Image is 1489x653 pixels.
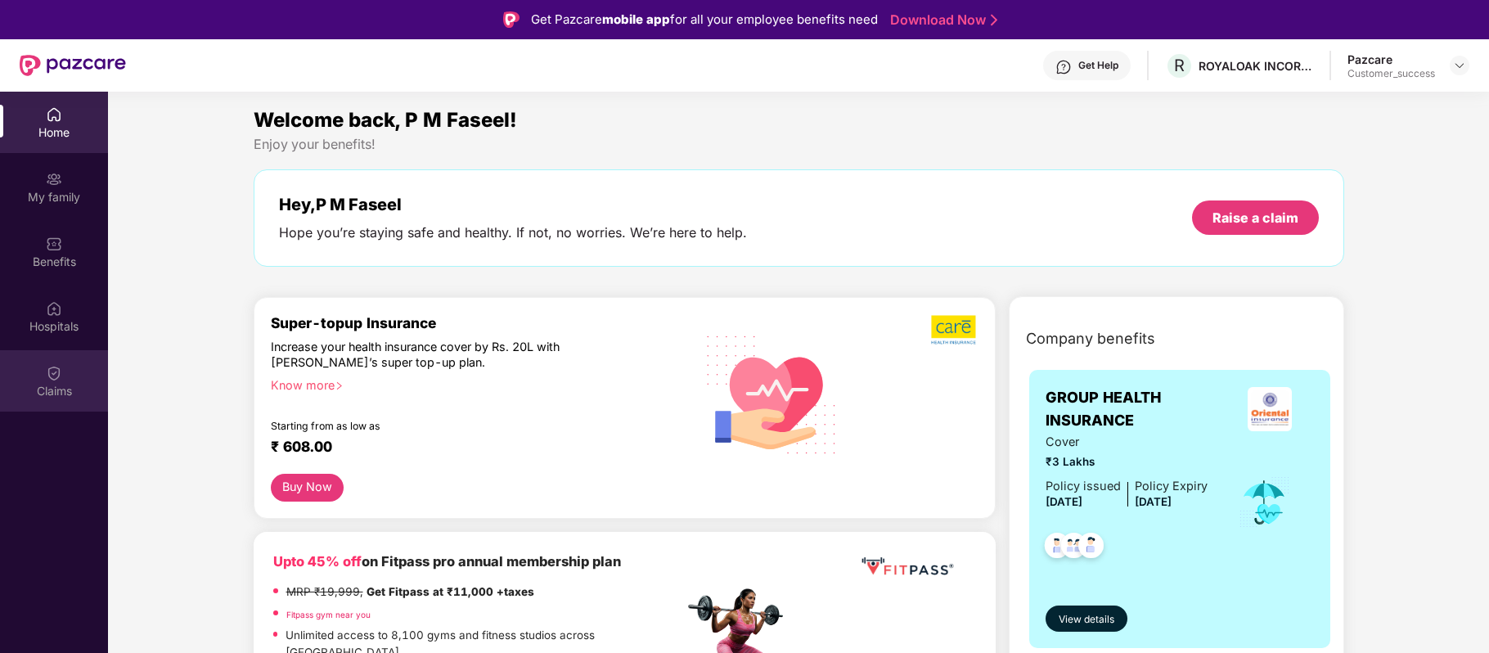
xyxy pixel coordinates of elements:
img: svg+xml;base64,PHN2ZyBpZD0iSG9zcGl0YWxzIiB4bWxucz0iaHR0cDovL3d3dy53My5vcmcvMjAwMC9zdmciIHdpZHRoPS... [46,300,62,317]
img: svg+xml;base64,PHN2ZyBpZD0iSGVscC0zMngzMiIgeG1sbnM9Imh0dHA6Ly93d3cudzMub3JnLzIwMDAvc3ZnIiB3aWR0aD... [1055,59,1072,75]
del: MRP ₹19,999, [286,585,363,598]
a: Fitpass gym near you [286,610,371,619]
div: Enjoy your benefits! [254,136,1344,153]
img: New Pazcare Logo [20,55,126,76]
span: Cover [1046,433,1208,452]
a: Download Now [890,11,992,29]
div: Hope you’re staying safe and healthy. If not, no worries. We’re here to help. [279,224,747,241]
img: Stroke [991,11,997,29]
img: fppp.png [858,552,956,582]
span: R [1174,56,1185,75]
img: svg+xml;base64,PHN2ZyB4bWxucz0iaHR0cDovL3d3dy53My5vcmcvMjAwMC9zdmciIHdpZHRoPSI0OC45NDMiIGhlaWdodD... [1037,528,1077,568]
img: insurerLogo [1248,387,1292,431]
div: Increase your health insurance cover by Rs. 20L with [PERSON_NAME]’s super top-up plan. [271,339,613,370]
div: Raise a claim [1212,209,1298,227]
img: svg+xml;base64,PHN2ZyB4bWxucz0iaHR0cDovL3d3dy53My5vcmcvMjAwMC9zdmciIHdpZHRoPSI0OC45NDMiIGhlaWdodD... [1071,528,1111,568]
div: Starting from as low as [271,420,614,431]
span: Welcome back, P M Faseel! [254,108,517,132]
div: Hey, P M Faseel [279,195,747,214]
img: svg+xml;base64,PHN2ZyBpZD0iQmVuZWZpdHMiIHhtbG5zPSJodHRwOi8vd3d3LnczLm9yZy8yMDAwL3N2ZyIgd2lkdGg9Ij... [46,236,62,252]
div: Super-topup Insurance [271,314,684,331]
span: [DATE] [1135,495,1172,508]
span: ₹3 Lakhs [1046,453,1208,471]
img: svg+xml;base64,PHN2ZyBpZD0iRHJvcGRvd24tMzJ4MzIiIHhtbG5zPSJodHRwOi8vd3d3LnczLm9yZy8yMDAwL3N2ZyIgd2... [1453,59,1466,72]
span: View details [1059,612,1114,628]
img: Logo [503,11,520,28]
img: svg+xml;base64,PHN2ZyB3aWR0aD0iMjAiIGhlaWdodD0iMjAiIHZpZXdCb3g9IjAgMCAyMCAyMCIgZmlsbD0ibm9uZSIgeG... [46,171,62,187]
img: svg+xml;base64,PHN2ZyB4bWxucz0iaHR0cDovL3d3dy53My5vcmcvMjAwMC9zdmciIHdpZHRoPSI0OC45MTUiIGhlaWdodD... [1054,528,1094,568]
img: svg+xml;base64,PHN2ZyBpZD0iQ2xhaW0iIHhtbG5zPSJodHRwOi8vd3d3LnczLm9yZy8yMDAwL3N2ZyIgd2lkdGg9IjIwIi... [46,365,62,381]
img: b5dec4f62d2307b9de63beb79f102df3.png [931,314,978,345]
div: ₹ 608.00 [271,438,668,457]
img: icon [1238,475,1291,529]
button: View details [1046,606,1128,632]
div: Get Pazcare for all your employee benefits need [531,10,878,29]
div: Policy issued [1046,477,1121,496]
strong: Get Fitpass at ₹11,000 +taxes [367,585,534,598]
div: Customer_success [1347,67,1435,80]
div: ROYALOAK INCORPORATION PRIVATE LIMITED [1199,58,1313,74]
span: GROUP HEALTH INSURANCE [1046,386,1227,433]
b: on Fitpass pro annual membership plan [273,553,621,570]
button: Buy Now [271,474,344,502]
img: svg+xml;base64,PHN2ZyB4bWxucz0iaHR0cDovL3d3dy53My5vcmcvMjAwMC9zdmciIHhtbG5zOnhsaW5rPSJodHRwOi8vd3... [694,314,850,473]
span: [DATE] [1046,495,1082,508]
div: Get Help [1078,59,1118,72]
span: Company benefits [1026,327,1155,350]
strong: mobile app [602,11,670,27]
div: Know more [271,377,674,389]
div: Policy Expiry [1135,477,1208,496]
img: svg+xml;base64,PHN2ZyBpZD0iSG9tZSIgeG1sbnM9Imh0dHA6Ly93d3cudzMub3JnLzIwMDAvc3ZnIiB3aWR0aD0iMjAiIG... [46,106,62,123]
div: Pazcare [1347,52,1435,67]
b: Upto 45% off [273,553,362,570]
span: right [335,381,344,390]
